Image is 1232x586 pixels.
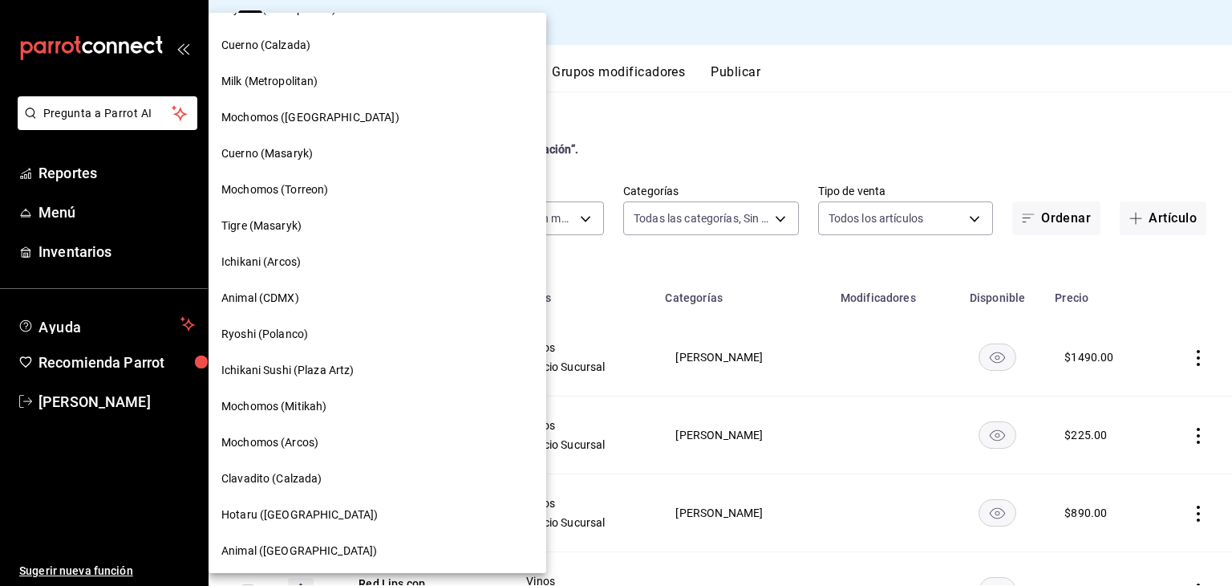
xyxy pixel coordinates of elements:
[209,172,546,208] div: Mochomos (Torreon)
[221,109,399,126] span: Mochomos ([GEOGRAPHIC_DATA])
[221,326,308,343] span: Ryoshi (Polanco)
[221,73,318,90] span: Milk (Metropolitan)
[209,244,546,280] div: Ichikani (Arcos)
[221,470,322,487] span: Clavadito (Calzada)
[221,362,355,379] span: Ichikani Sushi (Plaza Artz)
[209,136,546,172] div: Cuerno (Masaryk)
[209,316,546,352] div: Ryoshi (Polanco)
[209,497,546,533] div: Hotaru ([GEOGRAPHIC_DATA])
[209,27,546,63] div: Cuerno (Calzada)
[221,145,313,162] span: Cuerno (Masaryk)
[209,100,546,136] div: Mochomos ([GEOGRAPHIC_DATA])
[221,543,377,560] span: Animal ([GEOGRAPHIC_DATA])
[209,461,546,497] div: Clavadito (Calzada)
[221,507,378,523] span: Hotaru ([GEOGRAPHIC_DATA])
[209,533,546,569] div: Animal ([GEOGRAPHIC_DATA])
[209,280,546,316] div: Animal (CDMX)
[221,434,318,451] span: Mochomos (Arcos)
[209,389,546,425] div: Mochomos (Mitikah)
[209,63,546,100] div: Milk (Metropolitan)
[221,290,299,307] span: Animal (CDMX)
[221,398,326,415] span: Mochomos (Mitikah)
[209,208,546,244] div: Tigre (Masaryk)
[209,352,546,389] div: Ichikani Sushi (Plaza Artz)
[221,37,310,54] span: Cuerno (Calzada)
[221,181,328,198] span: Mochomos (Torreon)
[209,425,546,461] div: Mochomos (Arcos)
[221,218,302,234] span: Tigre (Masaryk)
[221,254,301,271] span: Ichikani (Arcos)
